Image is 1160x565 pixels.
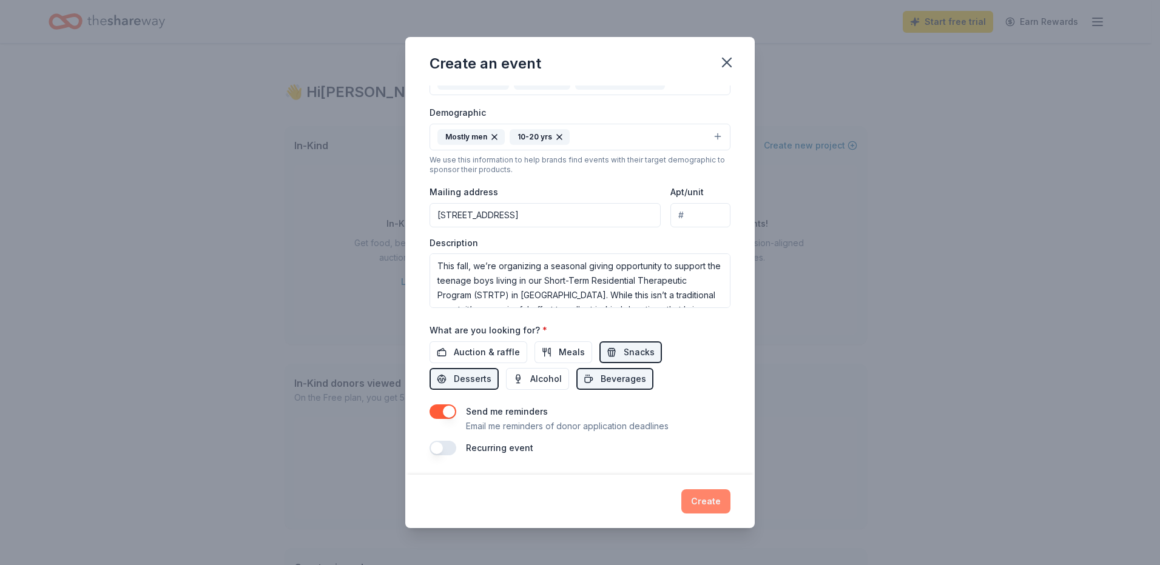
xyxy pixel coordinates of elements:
span: Beverages [601,372,646,386]
button: Desserts [430,368,499,390]
button: Meals [534,341,592,363]
div: We use this information to help brands find events with their target demographic to sponsor their... [430,155,730,175]
textarea: This fall, we’re organizing a seasonal giving opportunity to support the teenage boys living in o... [430,253,730,308]
button: Mostly men10-20 yrs [430,124,730,150]
button: Alcohol [506,368,569,390]
button: Create [681,489,730,513]
label: Description [430,237,478,249]
label: Apt/unit [670,186,704,198]
span: Snacks [624,345,655,359]
div: 10-20 yrs [510,129,570,145]
label: Mailing address [430,186,498,198]
label: Recurring event [466,443,533,453]
button: Snacks [599,341,662,363]
button: Auction & raffle [430,341,527,363]
input: Enter a US address [430,203,661,227]
label: Send me reminders [466,406,548,416]
p: Email me reminders of donor application deadlines [466,419,669,433]
span: Desserts [454,372,491,386]
span: Meals [559,345,585,359]
input: # [670,203,730,227]
span: Auction & raffle [454,345,520,359]
label: Demographic [430,107,486,119]
div: Mostly men [437,129,505,145]
button: Beverages [576,368,653,390]
div: Create an event [430,54,541,73]
label: What are you looking for? [430,324,547,336]
span: Alcohol [530,372,562,386]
